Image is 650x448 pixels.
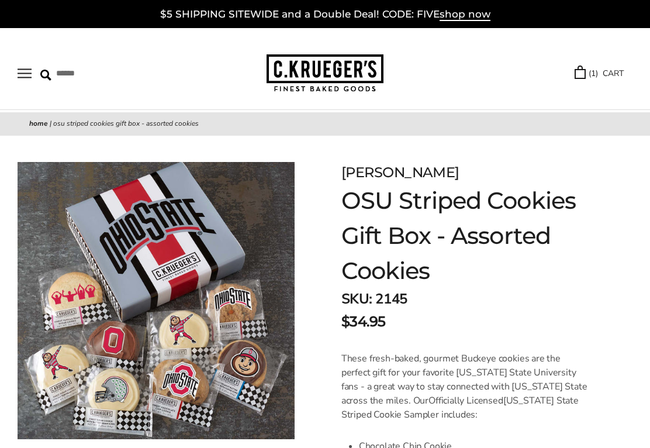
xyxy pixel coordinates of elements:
span: | [50,119,51,128]
strong: SKU: [341,290,372,308]
img: OSU Striped Cookies Gift Box - Assorted Cookies [18,162,295,439]
a: (1) CART [575,67,624,80]
p: These fresh-baked, gourmet Buckeye cookies are the perfect gift for your favorite [US_STATE] Stat... [341,351,592,422]
img: Search [40,70,51,81]
span: Officially Licensed [428,394,503,407]
span: $34.95 [341,311,386,332]
a: Home [29,119,48,128]
button: Open navigation [18,68,32,78]
div: [PERSON_NAME] [341,162,592,183]
input: Search [40,64,165,82]
h1: OSU Striped Cookies Gift Box - Assorted Cookies [341,183,592,288]
span: 2145 [375,290,407,308]
a: $5 SHIPPING SITEWIDE and a Double Deal! CODE: FIVEshop now [160,8,490,21]
span: OSU Striped Cookies Gift Box - Assorted Cookies [53,119,199,128]
img: C.KRUEGER'S [267,54,383,92]
span: shop now [440,8,490,21]
nav: breadcrumbs [29,118,621,130]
